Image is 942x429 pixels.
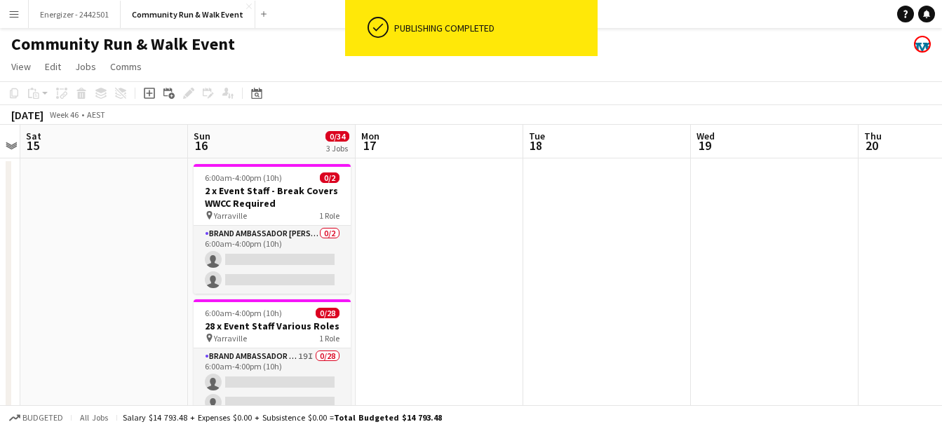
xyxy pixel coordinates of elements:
[11,34,235,55] h1: Community Run & Walk Event
[6,57,36,76] a: View
[22,413,63,423] span: Budgeted
[194,226,351,294] app-card-role: Brand Ambassador [PERSON_NAME]0/26:00am-4:00pm (10h)
[205,308,282,318] span: 6:00am-4:00pm (10h)
[334,412,442,423] span: Total Budgeted $14 793.48
[121,1,255,28] button: Community Run & Walk Event
[105,57,147,76] a: Comms
[24,137,41,154] span: 15
[214,210,247,221] span: Yarraville
[205,172,282,183] span: 6:00am-4:00pm (10h)
[194,320,351,332] h3: 28 x Event Staff Various Roles
[326,143,349,154] div: 3 Jobs
[214,333,247,343] span: Yarraville
[110,60,142,73] span: Comms
[191,137,210,154] span: 16
[361,130,379,142] span: Mon
[316,308,339,318] span: 0/28
[77,412,111,423] span: All jobs
[694,137,715,154] span: 19
[864,130,882,142] span: Thu
[7,410,65,425] button: Budgeted
[39,57,67,76] a: Edit
[46,109,81,120] span: Week 46
[26,130,41,142] span: Sat
[194,130,210,142] span: Sun
[11,60,31,73] span: View
[123,412,442,423] div: Salary $14 793.48 + Expenses $0.00 + Subsistence $0.00 =
[320,172,339,183] span: 0/2
[862,137,882,154] span: 20
[527,137,545,154] span: 18
[75,60,96,73] span: Jobs
[29,1,121,28] button: Energizer - 2442501
[914,36,931,53] app-user-avatar: Kristin Kenneally
[69,57,102,76] a: Jobs
[319,333,339,343] span: 1 Role
[529,130,545,142] span: Tue
[319,210,339,221] span: 1 Role
[194,184,351,210] h3: 2 x Event Staff - Break Covers WWCC Required
[45,60,61,73] span: Edit
[325,131,349,142] span: 0/34
[359,137,379,154] span: 17
[11,108,43,122] div: [DATE]
[697,130,715,142] span: Wed
[194,164,351,294] app-job-card: 6:00am-4:00pm (10h)0/22 x Event Staff - Break Covers WWCC Required Yarraville1 RoleBrand Ambassad...
[394,22,592,34] div: Publishing completed
[87,109,105,120] div: AEST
